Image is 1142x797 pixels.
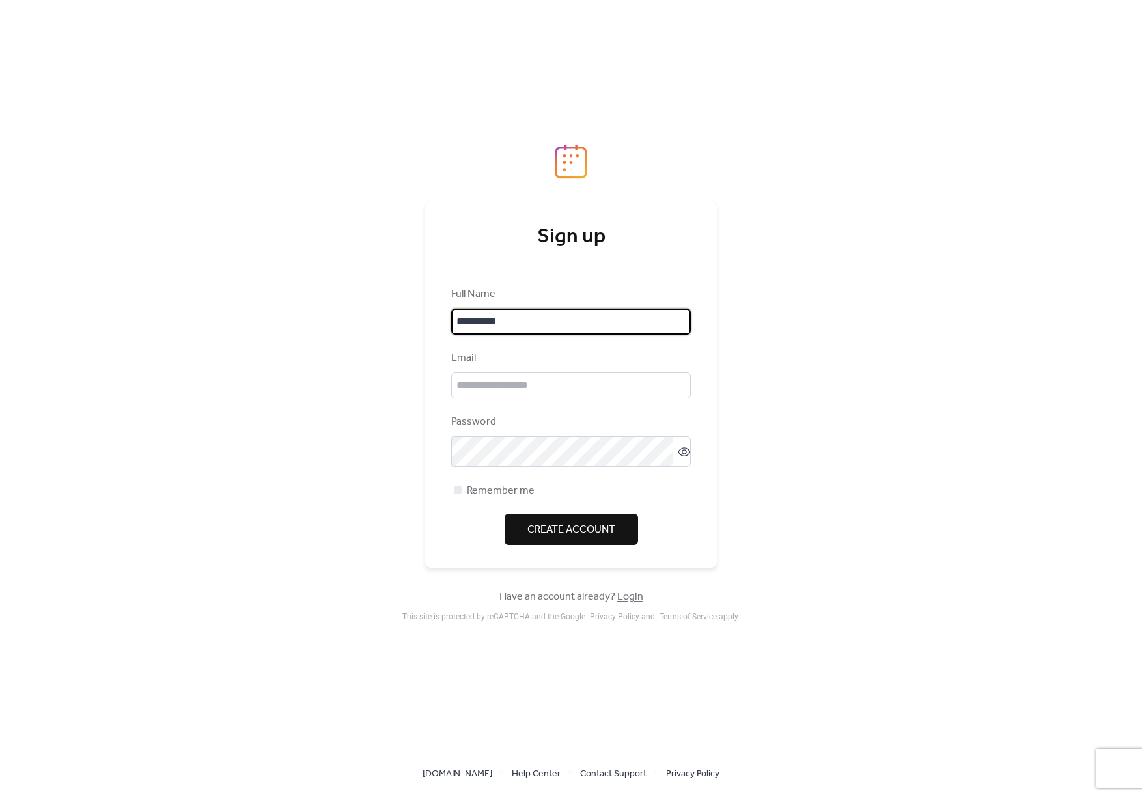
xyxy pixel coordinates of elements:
[402,612,740,621] div: This site is protected by reCAPTCHA and the Google and apply .
[467,483,535,499] span: Remember me
[451,287,688,302] div: Full Name
[451,414,688,430] div: Password
[580,765,647,781] a: Contact Support
[617,587,643,607] a: Login
[423,766,492,782] span: [DOMAIN_NAME]
[527,522,615,538] span: Create Account
[660,612,717,621] a: Terms of Service
[505,514,638,545] button: Create Account
[512,766,561,782] span: Help Center
[499,589,643,605] span: Have an account already?
[590,612,639,621] a: Privacy Policy
[666,766,719,782] span: Privacy Policy
[580,766,647,782] span: Contact Support
[555,144,587,179] img: logo
[451,224,691,250] div: Sign up
[512,765,561,781] a: Help Center
[451,350,688,366] div: Email
[423,765,492,781] a: [DOMAIN_NAME]
[666,765,719,781] a: Privacy Policy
